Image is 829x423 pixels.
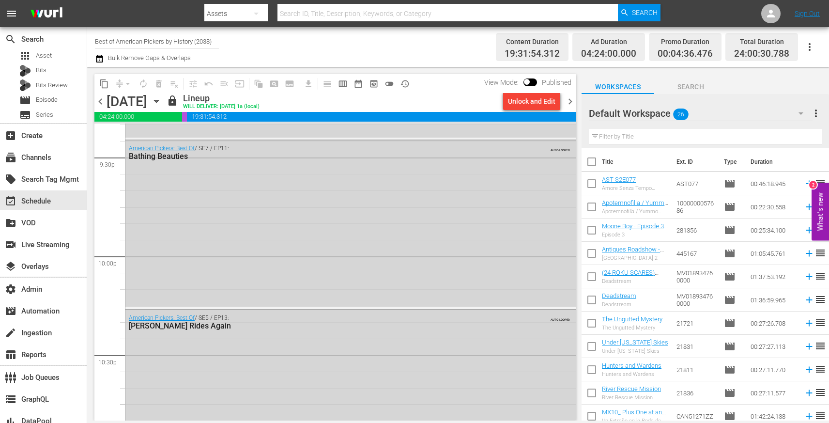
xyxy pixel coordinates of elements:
[366,76,382,92] span: View Backup
[36,80,68,90] span: Bits Review
[812,183,829,240] button: Open Feedback Widget
[671,148,718,175] th: Ext. ID
[5,305,16,317] span: Automation
[795,10,820,17] a: Sign Out
[602,148,671,175] th: Title
[107,94,147,110] div: [DATE]
[804,295,814,305] svg: Add to Schedule
[581,35,636,48] div: Ad Duration
[747,358,800,381] td: 00:27:11.770
[673,335,720,358] td: 21831
[673,104,689,125] span: 26
[5,283,16,295] span: Admin
[581,48,636,60] span: 04:24:00.000
[747,265,800,288] td: 01:37:53.192
[814,177,826,189] span: reorder
[5,33,16,45] span: Search
[505,48,560,60] span: 19:31:54.312
[5,152,16,163] span: Channels
[96,76,112,92] span: Copy Lineup
[747,219,800,242] td: 00:25:34.100
[107,54,191,62] span: Bulk Remove Gaps & Overlaps
[5,349,16,360] span: Reports
[5,130,16,141] span: Create
[814,387,826,398] span: reorder
[814,363,826,375] span: reorder
[724,387,736,399] span: Episode
[216,76,232,92] span: Fill episodes with ad slates
[182,112,187,122] span: 00:04:36.476
[400,79,410,89] span: history_outlined
[602,362,661,369] a: Hunters and Wardens
[36,110,53,120] span: Series
[724,248,736,259] span: Episode
[232,76,247,92] span: Update Metadata from Key Asset
[382,76,397,92] span: 24 hours Lineup View is OFF
[632,4,658,21] span: Search
[810,102,822,125] button: more_vert
[129,145,195,152] a: American Pickers: Best Of
[804,271,814,282] svg: Add to Schedule
[724,294,736,306] span: Episode
[602,176,636,183] a: AST S2E077
[369,79,379,89] span: preview_outlined
[602,339,668,346] a: Under [US_STATE] Skies
[19,79,31,91] div: Bits Review
[747,288,800,312] td: 01:36:59.965
[658,48,713,60] span: 00:04:36.476
[804,364,814,375] svg: Add to Schedule
[602,199,668,214] a: Apotemnofilia / Yummo Spot
[673,219,720,242] td: 281356
[151,76,167,92] span: Select an event to delete
[602,292,636,299] a: Deadstream
[6,8,17,19] span: menu
[5,195,16,207] span: Schedule
[745,148,803,175] th: Duration
[804,248,814,259] svg: Add to Schedule
[673,288,720,312] td: MV018934760000
[602,255,669,261] div: [GEOGRAPHIC_DATA] 2
[582,81,654,93] span: Workspaces
[266,76,282,92] span: Create Search Block
[673,381,720,405] td: 21836
[183,104,260,110] div: WILL DELIVER: [DATE] 1a (local)
[804,225,814,235] svg: Add to Schedule
[19,109,31,121] span: Series
[724,317,736,329] span: Episode
[5,173,16,185] span: Search Tag Mgmt
[36,95,58,105] span: Episode
[804,178,814,189] svg: Add to Schedule
[353,79,363,89] span: date_range_outlined
[397,76,413,92] span: View History
[602,394,661,401] div: River Rescue Mission
[602,185,669,191] div: Amore Senza Tempo ep.077
[564,95,576,108] span: chevron_right
[5,393,16,405] span: GraphQL
[505,35,560,48] div: Content Duration
[658,35,713,48] div: Promo Duration
[724,364,736,376] span: Episode
[503,93,560,110] button: Unlock and Edit
[129,314,521,330] div: / SE5 / EP13:
[129,145,521,161] div: / SE7 / EP11:
[589,100,812,127] div: Default Workspace
[747,312,800,335] td: 00:27:26.708
[551,144,570,152] span: AUTO-LOOPED
[804,202,814,212] svg: Add to Schedule
[747,172,800,195] td: 00:46:18.945
[508,93,555,110] div: Unlock and Edit
[129,314,195,321] a: American Pickers: Best Of
[747,195,800,219] td: 00:22:30.558
[804,318,814,329] svg: Add to Schedule
[523,78,530,85] span: Toggle to switch from Published to Draft view.
[602,208,669,215] div: Apotemnofilia / Yummo Spot
[99,79,109,89] span: content_copy
[814,340,826,352] span: reorder
[673,265,720,288] td: MV018934760000
[724,178,736,189] span: Episode
[297,74,316,93] span: Download as CSV
[5,261,16,272] span: Overlays
[602,269,659,283] a: (24 ROKU SCARES) Deadstream
[814,270,826,282] span: reorder
[718,148,745,175] th: Type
